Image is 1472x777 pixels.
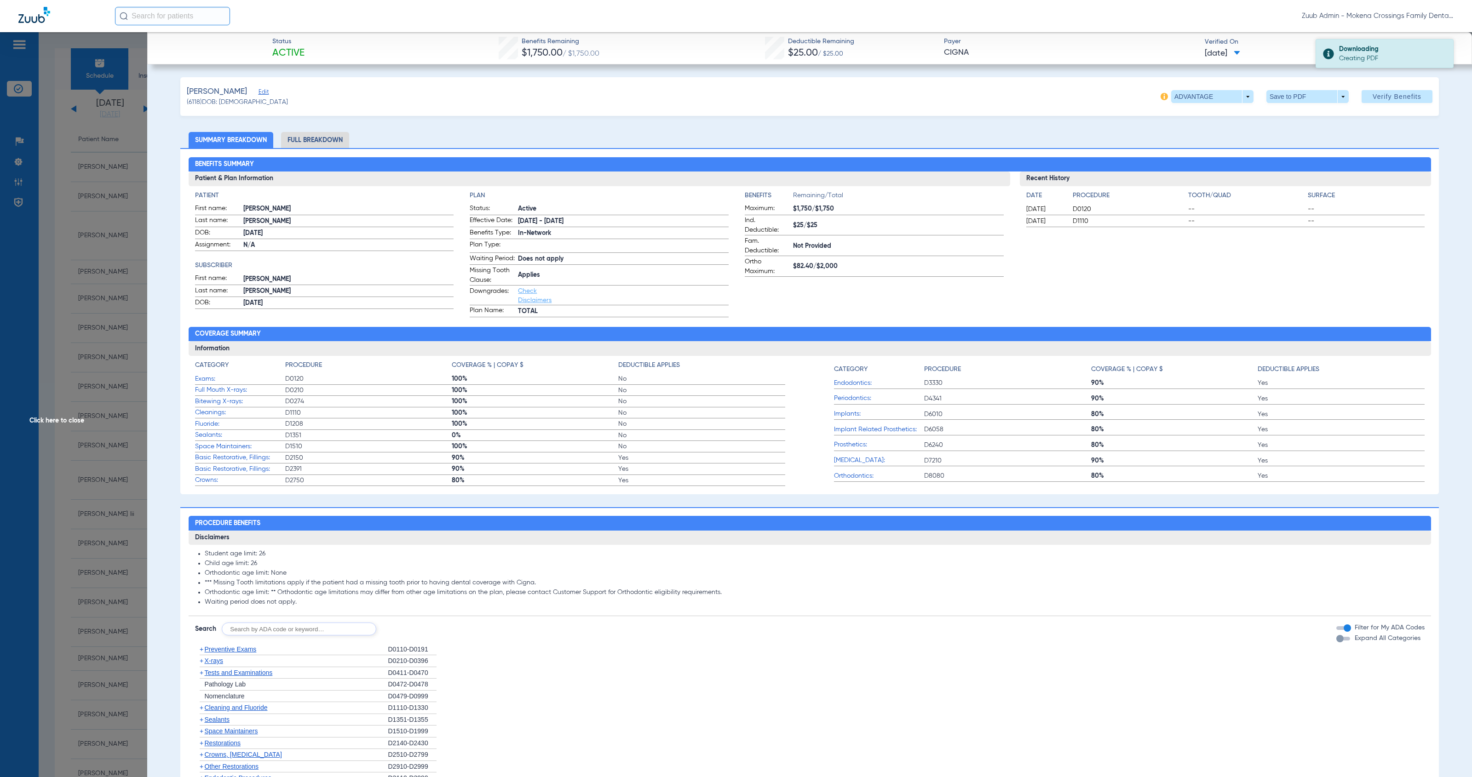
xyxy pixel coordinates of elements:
[618,442,785,451] span: No
[793,221,1004,230] span: $25/$25
[618,386,785,395] span: No
[1258,425,1424,434] span: Yes
[1188,205,1305,214] span: --
[452,408,618,417] span: 100%
[195,397,285,406] span: Bitewing X-rays:
[195,453,285,463] span: Basic Restorative, Fillings:
[285,360,322,370] h4: Procedure
[563,50,599,57] span: / $1,750.00
[195,228,240,239] span: DOB:
[195,286,240,297] span: Last name:
[187,86,247,97] span: [PERSON_NAME]
[745,236,790,256] span: Fam. Deductible:
[1091,471,1258,480] span: 80%
[618,374,785,383] span: No
[1355,635,1420,641] span: Expand All Categories
[1362,90,1432,103] button: Verify Benefits
[272,47,305,60] span: Active
[189,132,273,148] li: Summary Breakdown
[195,274,240,285] span: First name:
[115,7,230,25] input: Search for patients
[1091,360,1258,377] app-breakdown-title: Coverage % | Copay $
[924,394,1091,403] span: D4341
[187,97,288,107] span: (6118) DOB: [DEMOGRAPHIC_DATA]
[793,191,1004,204] span: Remaining/Total
[200,739,203,747] span: +
[195,475,285,485] span: Crowns:
[205,657,223,664] span: X-rays
[470,228,515,239] span: Benefits Type:
[470,240,515,252] span: Plan Type:
[1258,365,1319,374] h4: Deductible Applies
[834,456,924,465] span: [MEDICAL_DATA]:
[195,204,240,215] span: First name:
[518,204,729,214] span: Active
[452,464,618,474] span: 90%
[834,440,924,450] span: Prosthetics:
[1258,394,1424,403] span: Yes
[259,89,267,97] span: Edit
[205,716,230,723] span: Sealants
[222,623,376,635] input: Search by ADA code or keyword…
[189,327,1431,342] h2: Coverage Summary
[195,360,229,370] h4: Category
[1258,440,1424,450] span: Yes
[1091,378,1258,388] span: 90%
[944,47,1196,58] span: CIGNA
[470,191,729,200] h4: Plan
[388,702,437,714] div: D1110-D1330
[834,360,924,377] app-breakdown-title: Category
[1302,11,1454,21] span: Zuub Admin - Mokena Crossings Family Dental
[205,680,246,688] span: Pathology Lab
[285,442,452,451] span: D1510
[195,216,240,227] span: Last name:
[1258,378,1424,388] span: Yes
[195,261,454,270] h4: Subscriber
[1073,191,1184,204] app-breakdown-title: Procedure
[18,7,50,23] img: Zuub Logo
[518,288,552,303] a: Check Disclaimers
[924,425,1091,434] span: D6058
[924,378,1091,388] span: D3330
[272,37,305,46] span: Status
[1091,440,1258,450] span: 80%
[452,476,618,485] span: 80%
[285,386,452,395] span: D0210
[1373,93,1421,100] span: Verify Benefits
[518,270,729,280] span: Applies
[1091,365,1163,374] h4: Coverage % | Copay $
[388,655,437,667] div: D0210-D0396
[1161,93,1168,100] img: info-icon
[1308,191,1424,204] app-breakdown-title: Surface
[470,286,515,305] span: Downgrades:
[1188,191,1305,200] h4: Tooth/Quad
[388,691,437,703] div: D0479-D0999
[745,216,790,235] span: Ind. Deductible:
[200,763,203,770] span: +
[834,409,924,419] span: Implants:
[205,751,282,758] span: Crowns, [MEDICAL_DATA]
[618,431,785,440] span: No
[388,749,437,761] div: D2510-D2799
[1205,48,1240,59] span: [DATE]
[388,726,437,737] div: D1510-D1999
[195,191,454,200] h4: Patient
[243,274,454,284] span: [PERSON_NAME]
[205,579,1425,587] li: *** Missing Tooth limitations apply if the patient had a missing tooth prior to having dental cov...
[195,430,285,440] span: Sealants:
[1258,471,1424,480] span: Yes
[793,241,1004,251] span: Not Provided
[1258,410,1424,419] span: Yes
[1308,205,1424,214] span: --
[243,217,454,226] span: [PERSON_NAME]
[1026,205,1065,214] span: [DATE]
[195,240,240,251] span: Assignment:
[618,408,785,417] span: No
[243,240,454,250] span: N/A
[1205,37,1457,47] span: Verified On
[285,360,452,373] app-breakdown-title: Procedure
[1353,623,1425,633] label: Filter for My ADA Codes
[788,37,854,46] span: Deductible Remaining
[834,471,924,481] span: Orthodontics:
[205,692,245,700] span: Nomenclature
